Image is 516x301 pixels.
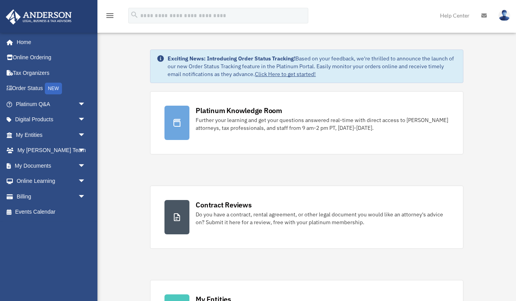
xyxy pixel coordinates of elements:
img: Anderson Advisors Platinum Portal [4,9,74,25]
a: Platinum Q&Aarrow_drop_down [5,96,97,112]
a: Online Learningarrow_drop_down [5,174,97,189]
a: Click Here to get started! [255,71,316,78]
span: arrow_drop_down [78,174,94,189]
a: My Documentsarrow_drop_down [5,158,97,174]
div: Do you have a contract, rental agreement, or other legal document you would like an attorney's ad... [196,211,449,226]
a: Online Ordering [5,50,97,66]
div: NEW [45,83,62,94]
a: Events Calendar [5,204,97,220]
span: arrow_drop_down [78,189,94,205]
div: Based on your feedback, we're thrilled to announce the launch of our new Order Status Tracking fe... [168,55,456,78]
a: Tax Organizers [5,65,97,81]
a: Home [5,34,94,50]
i: menu [105,11,115,20]
a: Platinum Knowledge Room Further your learning and get your questions answered real-time with dire... [150,91,463,154]
img: User Pic [498,10,510,21]
a: Order StatusNEW [5,81,97,97]
span: arrow_drop_down [78,96,94,112]
div: Contract Reviews [196,200,251,210]
span: arrow_drop_down [78,112,94,128]
a: Digital Productsarrow_drop_down [5,112,97,127]
a: My Entitiesarrow_drop_down [5,127,97,143]
i: search [130,11,139,19]
div: Platinum Knowledge Room [196,106,282,115]
a: My [PERSON_NAME] Teamarrow_drop_down [5,143,97,158]
span: arrow_drop_down [78,127,94,143]
a: Contract Reviews Do you have a contract, rental agreement, or other legal document you would like... [150,186,463,249]
span: arrow_drop_down [78,143,94,159]
a: menu [105,14,115,20]
a: Billingarrow_drop_down [5,189,97,204]
span: arrow_drop_down [78,158,94,174]
strong: Exciting News: Introducing Order Status Tracking! [168,55,295,62]
div: Further your learning and get your questions answered real-time with direct access to [PERSON_NAM... [196,116,449,132]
